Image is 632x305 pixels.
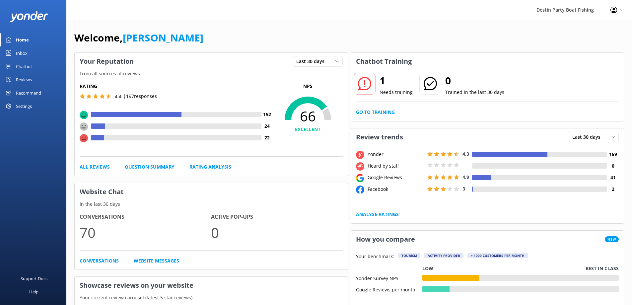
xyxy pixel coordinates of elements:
[586,265,619,272] p: Best in class
[424,253,463,258] div: Activity Provider
[211,213,342,221] h4: Active Pop-ups
[462,151,469,157] span: 4.3
[607,162,619,170] h4: 0
[16,60,32,73] div: Chatbot
[366,162,426,170] div: Heard by staff
[462,174,469,180] span: 4.9
[75,70,348,77] p: From all sources of reviews
[607,186,619,193] h4: 2
[16,46,28,60] div: Inbox
[16,86,41,100] div: Recommend
[356,109,395,116] a: Go to Training
[125,163,175,171] a: Question Summary
[607,174,619,181] h4: 41
[261,134,273,141] h4: 22
[80,83,273,90] h5: Rating
[356,275,422,281] div: Yonder Survey NPS
[75,200,348,208] p: In the last 30 days
[422,265,433,272] p: Low
[75,53,139,70] h3: Your Reputation
[366,186,426,193] div: Facebook
[10,11,48,22] img: yonder-white-logo.png
[351,128,408,146] h3: Review trends
[462,186,465,192] span: 3
[445,89,504,96] p: Trained in the last 30 days
[296,58,328,65] span: Last 30 days
[80,257,119,265] a: Conversations
[16,100,32,113] div: Settings
[75,277,348,294] h3: Showcase reviews on your website
[273,83,343,90] p: NPS
[123,31,203,44] a: [PERSON_NAME]
[211,221,342,244] p: 0
[134,257,179,265] a: Website Messages
[607,151,619,158] h4: 159
[398,253,420,258] div: Tourism
[80,213,211,221] h4: Conversations
[123,93,157,100] p: | 197 responses
[75,183,348,200] h3: Website Chat
[356,211,399,218] a: Analyse Ratings
[261,111,273,118] h4: 152
[351,53,417,70] h3: Chatbot Training
[351,231,420,248] h3: How you compare
[29,285,38,298] div: Help
[605,236,619,242] span: New
[115,93,121,100] span: 4.4
[380,89,413,96] p: Needs training
[445,73,504,89] h2: 0
[80,163,110,171] a: All Reviews
[273,108,343,124] span: 66
[356,286,422,292] div: Google Reviews per month
[366,151,426,158] div: Yonder
[380,73,413,89] h2: 1
[21,272,47,285] div: Support Docs
[16,73,32,86] div: Reviews
[74,30,203,46] h1: Welcome,
[366,174,426,181] div: Google Reviews
[75,294,348,301] p: Your current review carousel (latest 5 star reviews)
[356,253,394,261] p: Your benchmark:
[261,122,273,130] h4: 24
[16,33,29,46] div: Home
[467,253,528,258] div: > 1000 customers per month
[80,221,211,244] p: 70
[572,133,604,141] span: Last 30 days
[273,126,343,133] h4: EXCELLENT
[189,163,231,171] a: Rating Analysis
